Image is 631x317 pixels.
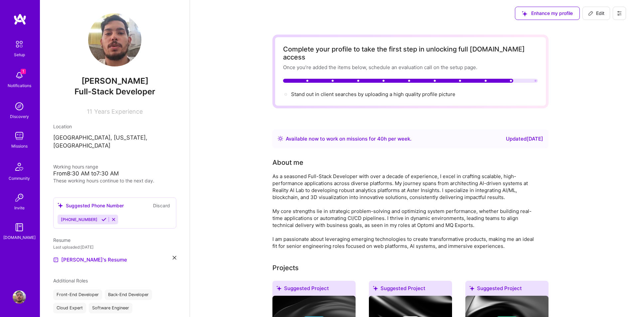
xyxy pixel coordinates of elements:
div: Suggested Project [465,281,549,298]
div: Stand out in client searches by uploading a high quality profile picture [291,91,455,98]
div: Suggested Phone Number [58,202,124,209]
div: From 8:30 AM to 7:30 AM [53,170,176,177]
span: Years Experience [94,108,143,115]
div: Setup [14,51,25,58]
div: Projects [272,263,299,273]
div: Cloud Expert [53,303,86,313]
div: About me [272,158,303,167]
span: Resume [53,237,71,243]
span: 40 [377,136,384,142]
i: Reject [111,217,116,222]
div: Suggested Project [272,281,356,298]
img: logo [13,13,27,25]
div: Updated [DATE] [506,135,543,143]
div: As a seasoned Full-Stack Developer with over a decade of experience, I excel in crafting scalable... [272,173,539,250]
img: Availability [278,136,283,141]
div: Community [9,175,30,182]
span: [PERSON_NAME] [53,76,176,86]
img: Resume [53,257,59,263]
div: Available now to work on missions for h per week . [286,135,411,143]
img: discovery [13,100,26,113]
span: [PHONE_NUMBER] [61,217,97,222]
img: User Avatar [13,290,26,304]
div: Discovery [10,113,29,120]
div: These working hours continue to the next day. [53,177,176,184]
i: icon Close [173,256,176,260]
span: Additional Roles [53,278,88,283]
div: Back-End Developer [105,289,152,300]
img: Invite [13,191,26,204]
button: Edit [582,7,610,20]
i: icon SuggestedTeams [276,286,281,291]
i: icon SuggestedTeams [373,286,378,291]
div: Location [53,123,176,130]
div: Front-End Developer [53,289,102,300]
div: Notifications [8,82,31,89]
img: bell [13,69,26,82]
div: Once you’re added the items below, schedule an evaluation call on the setup page. [283,64,538,71]
img: teamwork [13,129,26,143]
a: User Avatar [11,290,28,304]
span: Working hours range [53,164,98,169]
i: Accept [101,217,106,222]
a: [PERSON_NAME]'s Resume [53,256,127,264]
img: setup [12,37,26,51]
i: icon SuggestedTeams [469,286,474,291]
div: Missions [11,143,28,150]
div: Last uploaded: [DATE] [53,244,176,251]
p: [GEOGRAPHIC_DATA], [US_STATE], [GEOGRAPHIC_DATA] [53,134,176,150]
img: User Avatar [88,13,141,66]
div: Software Engineer [89,303,132,313]
div: Complete your profile to take the first step in unlocking full [DOMAIN_NAME] access [283,45,538,61]
i: icon SuggestedTeams [58,203,63,208]
button: Discard [151,202,172,209]
div: Suggested Project [369,281,452,298]
div: Invite [14,204,25,211]
span: 1 [21,69,26,74]
span: Edit [588,10,604,17]
img: guide book [13,221,26,234]
span: 11 [87,108,92,115]
div: [DOMAIN_NAME] [3,234,36,241]
img: Community [11,159,27,175]
span: Full-Stack Developer [75,87,155,96]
